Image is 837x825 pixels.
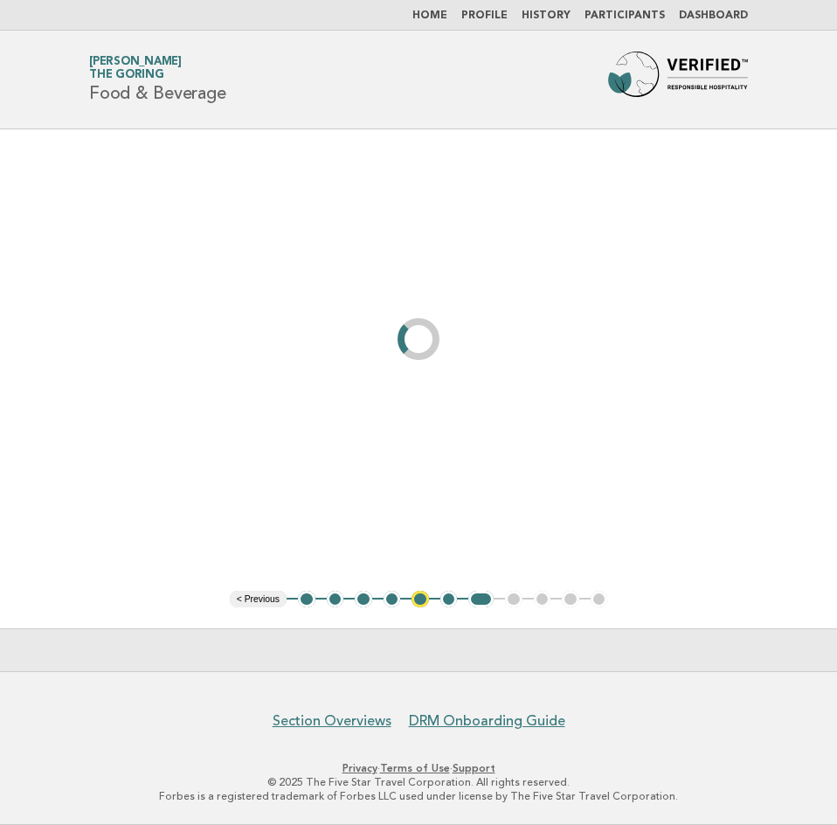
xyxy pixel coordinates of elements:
a: Dashboard [679,10,748,21]
a: Privacy [342,762,377,774]
h1: Food & Beverage [89,57,225,102]
a: DRM Onboarding Guide [409,712,565,730]
p: Forbes is a registered trademark of Forbes LLC used under license by The Five Star Travel Corpora... [24,789,813,803]
a: [PERSON_NAME]The Goring [89,56,182,80]
a: Home [412,10,447,21]
a: Participants [585,10,665,21]
a: Profile [461,10,508,21]
p: © 2025 The Five Star Travel Corporation. All rights reserved. [24,775,813,789]
img: Forbes Travel Guide [608,52,748,107]
a: Support [453,762,495,774]
a: Section Overviews [273,712,391,730]
span: The Goring [89,70,164,81]
p: · · [24,761,813,775]
a: History [522,10,571,21]
a: Terms of Use [380,762,450,774]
